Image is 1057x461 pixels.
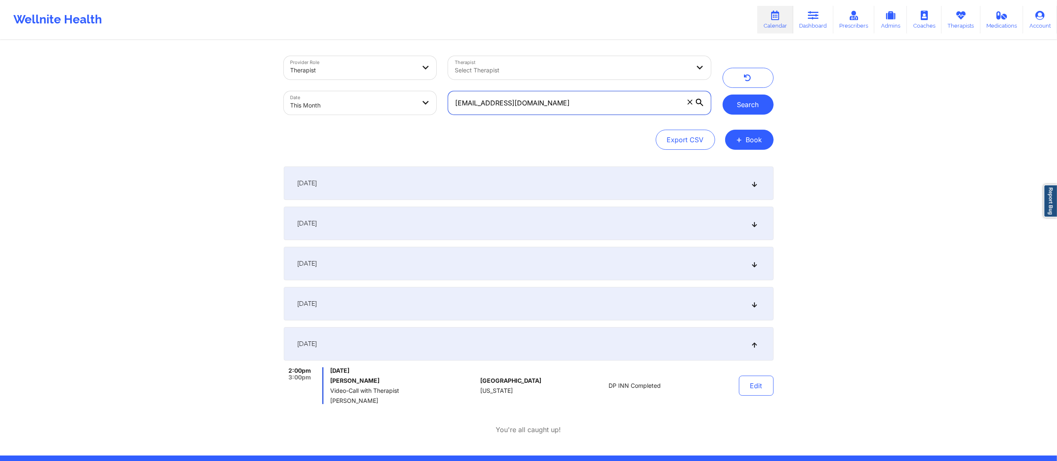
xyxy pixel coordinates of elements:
button: Search [723,95,774,115]
div: This Month [290,96,416,115]
span: [DATE] [298,259,317,268]
a: Prescribers [833,6,875,33]
a: Therapists [942,6,981,33]
span: + [736,137,743,142]
a: Report Bug [1044,184,1057,218]
span: [DATE] [330,367,477,374]
a: Medications [981,6,1024,33]
span: Video-Call with Therapist [330,387,477,394]
span: [DATE] [298,340,317,348]
button: Export CSV [656,130,715,150]
span: [US_STATE] [480,387,513,394]
a: Admins [874,6,907,33]
span: 2:00pm [288,367,311,374]
span: [PERSON_NAME] [330,397,477,404]
button: +Book [725,130,774,150]
span: [DATE] [298,300,317,308]
a: Coaches [907,6,942,33]
p: You're all caught up! [496,425,561,435]
span: [DATE] [298,179,317,187]
input: Search by patient email [448,91,711,115]
span: [GEOGRAPHIC_DATA] [480,377,541,384]
button: Edit [739,376,774,396]
h6: [PERSON_NAME] [330,377,477,384]
a: Dashboard [793,6,833,33]
div: Therapist [290,61,416,79]
span: [DATE] [298,219,317,228]
a: Calendar [757,6,793,33]
span: 3:00pm [288,374,311,381]
a: Account [1023,6,1057,33]
span: DP INN Completed [609,382,661,389]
